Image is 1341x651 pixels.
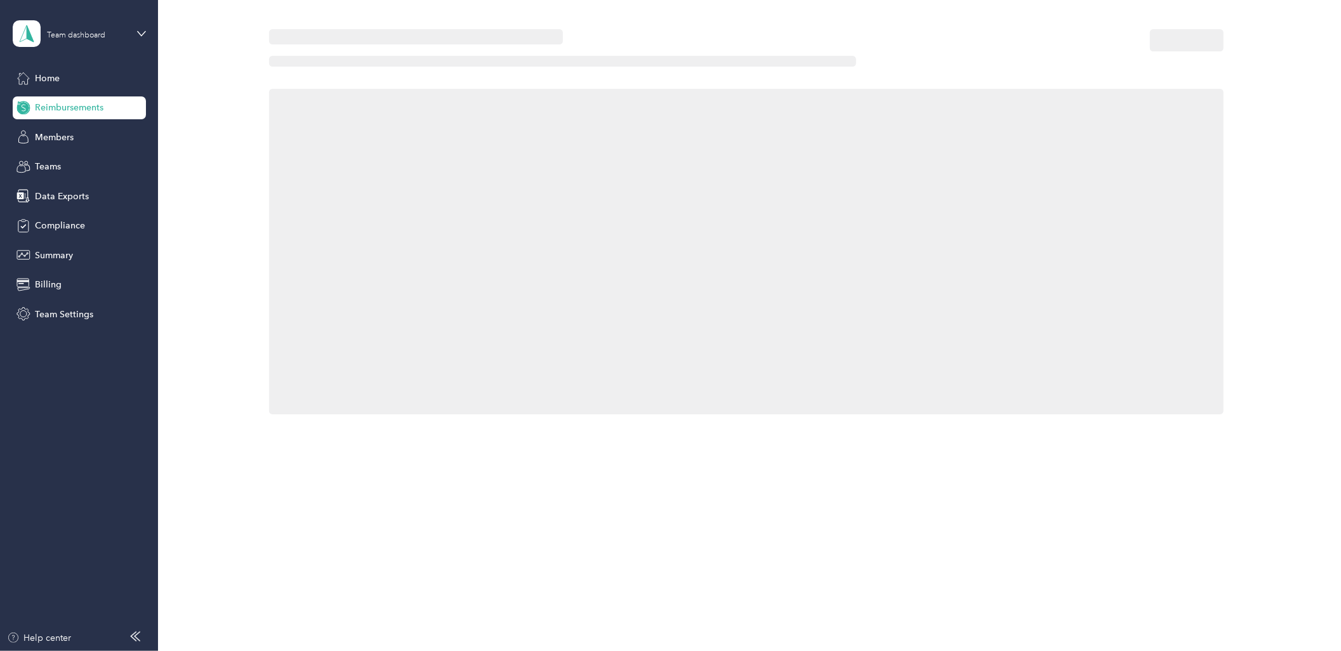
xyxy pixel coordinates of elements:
button: Help center [7,631,72,645]
span: Home [35,72,60,85]
span: Compliance [35,219,85,232]
span: Members [35,131,74,144]
span: Data Exports [35,190,89,203]
span: Summary [35,249,73,262]
span: Billing [35,278,62,291]
span: Team Settings [35,308,93,321]
div: Team dashboard [47,32,105,39]
span: Reimbursements [35,101,103,114]
span: Teams [35,160,61,173]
